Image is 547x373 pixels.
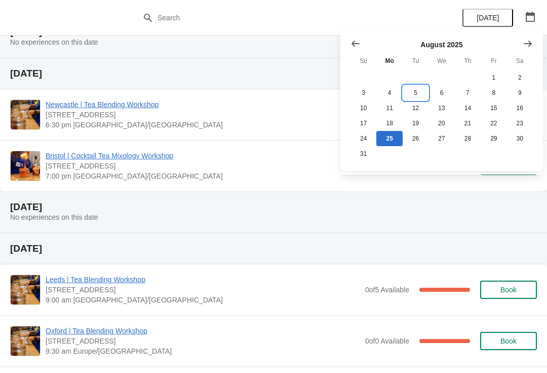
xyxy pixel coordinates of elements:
[500,337,517,345] span: Book
[481,116,506,131] button: Friday August 22 2025
[46,151,360,161] span: Bristol | Cocktail Tea Mixology Workshop
[46,110,360,120] span: [STREET_ADDRESS]
[11,275,40,304] img: Leeds | Tea Blending Workshop | Unit 42, Queen Victoria St, Victoria Quarter, Leeds, LS1 6BE | 9:...
[10,202,537,212] h2: [DATE]
[10,244,537,254] h2: [DATE]
[365,337,409,345] span: 0 of 0 Available
[507,70,533,85] button: Saturday August 2 2025
[428,116,454,131] button: Wednesday August 20 2025
[403,116,428,131] button: Tuesday August 19 2025
[480,281,537,299] button: Book
[10,38,98,46] span: No experiences on this date
[403,131,428,146] button: Tuesday August 26 2025
[455,131,481,146] button: Thursday August 28 2025
[481,52,506,70] th: Friday
[507,131,533,146] button: Saturday August 30 2025
[428,85,454,100] button: Wednesday August 6 2025
[46,326,360,336] span: Oxford | Tea Blending Workshop
[376,85,402,100] button: Monday August 4 2025
[462,9,513,27] button: [DATE]
[376,52,402,70] th: Monday
[365,286,409,294] span: 0 of 5 Available
[46,336,360,346] span: [STREET_ADDRESS]
[507,52,533,70] th: Saturday
[46,295,360,305] span: 9:00 am [GEOGRAPHIC_DATA]/[GEOGRAPHIC_DATA]
[350,100,376,116] button: Sunday August 10 2025
[403,85,428,100] button: Tuesday August 5 2025
[403,100,428,116] button: Tuesday August 12 2025
[507,85,533,100] button: Saturday August 9 2025
[481,131,506,146] button: Friday August 29 2025
[455,116,481,131] button: Thursday August 21 2025
[46,285,360,295] span: [STREET_ADDRESS]
[11,151,40,181] img: Bristol | Cocktail Tea Mixology Workshop | 73 Park Street, Bristol BS1 5PB, UK | 7:00 pm Europe/L...
[519,35,537,53] button: Show next month, September 2025
[46,161,360,171] span: [STREET_ADDRESS]
[10,69,537,79] h2: [DATE]
[455,100,481,116] button: Thursday August 14 2025
[350,116,376,131] button: Sunday August 17 2025
[346,35,365,53] button: Show previous month, July 2025
[46,275,360,285] span: Leeds | Tea Blending Workshop
[481,85,506,100] button: Friday August 8 2025
[10,213,98,221] span: No experiences on this date
[455,85,481,100] button: Thursday August 7 2025
[376,131,402,146] button: Today Monday August 25 2025
[350,131,376,146] button: Sunday August 24 2025
[11,326,40,356] img: Oxford | Tea Blending Workshop | 23 High Street, Oxford, OX1 4AH | 9:30 am Europe/London
[477,14,499,22] span: [DATE]
[403,52,428,70] th: Tuesday
[507,116,533,131] button: Saturday August 23 2025
[428,131,454,146] button: Wednesday August 27 2025
[480,332,537,350] button: Book
[46,171,360,181] span: 7:00 pm [GEOGRAPHIC_DATA]/[GEOGRAPHIC_DATA]
[46,120,360,130] span: 6:30 pm [GEOGRAPHIC_DATA]/[GEOGRAPHIC_DATA]
[157,9,410,27] input: Search
[428,52,454,70] th: Wednesday
[46,99,360,110] span: Newcastle | Tea Blending Workshop
[481,70,506,85] button: Friday August 1 2025
[428,100,454,116] button: Wednesday August 13 2025
[46,346,360,356] span: 9:30 am Europe/[GEOGRAPHIC_DATA]
[350,85,376,100] button: Sunday August 3 2025
[500,286,517,294] span: Book
[350,52,376,70] th: Sunday
[11,100,40,129] img: Newcastle | Tea Blending Workshop | 123 Grainger Street, Newcastle upon Tyne, NE1 5AE | 6:30 pm E...
[376,116,402,131] button: Monday August 18 2025
[350,146,376,161] button: Sunday August 31 2025
[455,52,481,70] th: Thursday
[507,100,533,116] button: Saturday August 16 2025
[481,100,506,116] button: Friday August 15 2025
[376,100,402,116] button: Monday August 11 2025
